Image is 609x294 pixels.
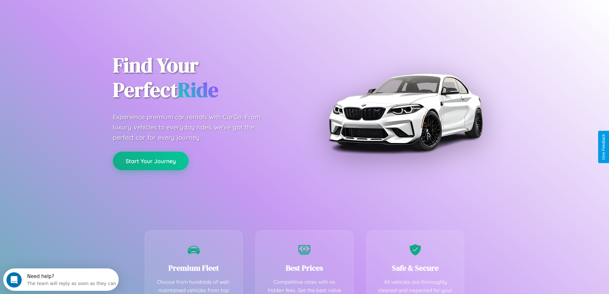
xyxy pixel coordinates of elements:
span: Ride [178,76,218,104]
h3: Premium Fleet [155,263,233,273]
div: The team will reply as soon as they can [24,11,113,17]
h1: Find Your Perfect [113,53,295,102]
h3: Best Prices [265,263,344,273]
p: Experience premium car rentals with CarGo. From luxury vehicles to everyday rides, we've got the ... [113,112,273,143]
div: Need help? [24,5,113,11]
img: Premium BMW car rental vehicle [325,32,485,192]
iframe: Intercom live chat discovery launcher [3,268,119,291]
button: Start Your Journey [113,152,189,170]
iframe: Intercom live chat [6,272,22,288]
h3: Safe & Secure [376,263,455,273]
div: Open Intercom Messenger [3,3,119,20]
div: Give Feedback [601,134,606,160]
